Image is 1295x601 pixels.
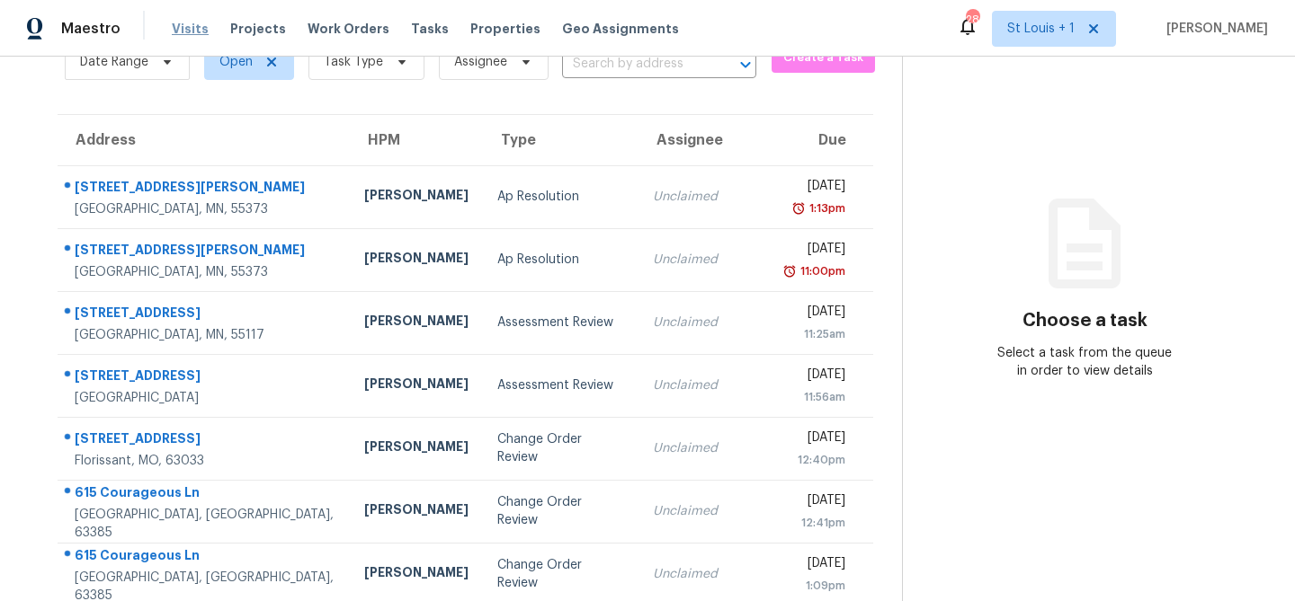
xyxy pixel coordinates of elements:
div: 12:40pm [786,451,845,469]
span: Work Orders [308,20,389,38]
div: Unclaimed [653,376,757,394]
button: Create a Task [772,43,875,73]
div: Select a task from the queue in order to view details [994,344,1175,380]
div: Ap Resolution [497,188,623,206]
div: 615 Courageous Ln [75,483,335,506]
div: Unclaimed [653,314,757,331]
div: Assessment Review [497,376,623,394]
th: Type [483,115,638,165]
div: [DATE] [786,366,845,388]
div: Unclaimed [653,502,757,520]
div: 615 Courageous Ln [75,546,335,569]
div: Change Order Review [497,493,623,529]
span: Geo Assignments [562,20,679,38]
div: [STREET_ADDRESS] [75,429,335,452]
span: Properties [470,20,540,38]
div: Unclaimed [653,188,757,206]
th: HPM [350,115,483,165]
div: [PERSON_NAME] [364,563,469,586]
span: Create a Task [781,48,866,68]
span: St Louis + 1 [1007,20,1075,38]
span: Visits [172,20,209,38]
span: Tasks [411,22,449,35]
div: [STREET_ADDRESS][PERSON_NAME] [75,178,335,200]
div: [PERSON_NAME] [364,249,469,271]
div: [STREET_ADDRESS][PERSON_NAME] [75,241,335,263]
div: 11:56am [786,388,845,406]
div: 28 [966,11,978,29]
span: Projects [230,20,286,38]
span: Task Type [324,53,383,71]
div: [GEOGRAPHIC_DATA] [75,389,335,407]
h3: Choose a task [1023,312,1148,330]
div: [GEOGRAPHIC_DATA], MN, 55373 [75,263,335,281]
span: Maestro [61,20,121,38]
div: 11:25am [786,325,845,343]
th: Due [772,115,873,165]
div: [PERSON_NAME] [364,437,469,460]
div: Florissant, MO, 63033 [75,452,335,470]
div: Unclaimed [653,439,757,457]
div: Change Order Review [497,556,623,592]
span: Assignee [454,53,507,71]
div: [DATE] [786,491,845,514]
span: Open [219,53,253,71]
div: 1:09pm [786,577,845,595]
span: [PERSON_NAME] [1159,20,1268,38]
div: [GEOGRAPHIC_DATA], [GEOGRAPHIC_DATA], 63385 [75,506,335,542]
button: Open [733,52,758,77]
input: Search by address [562,50,706,78]
div: [PERSON_NAME] [364,186,469,208]
div: [PERSON_NAME] [364,375,469,397]
div: Ap Resolution [497,251,623,269]
div: [DATE] [786,240,845,262]
span: Date Range [80,53,148,71]
div: Unclaimed [653,565,757,583]
div: [DATE] [786,554,845,577]
div: [GEOGRAPHIC_DATA], MN, 55373 [75,200,335,218]
div: 1:13pm [806,199,845,217]
div: [GEOGRAPHIC_DATA], MN, 55117 [75,326,335,344]
div: [DATE] [786,303,845,325]
div: Assessment Review [497,314,623,331]
div: [PERSON_NAME] [364,312,469,334]
div: [PERSON_NAME] [364,500,469,523]
th: Assignee [639,115,772,165]
div: [STREET_ADDRESS] [75,367,335,389]
img: Overdue Alarm Icon [782,262,797,280]
th: Address [58,115,350,165]
div: [DATE] [786,177,845,199]
div: [STREET_ADDRESS] [75,304,335,326]
div: Change Order Review [497,430,623,466]
div: 12:41pm [786,514,845,532]
div: Unclaimed [653,251,757,269]
div: [DATE] [786,429,845,451]
div: 11:00pm [797,262,845,280]
img: Overdue Alarm Icon [791,199,806,217]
